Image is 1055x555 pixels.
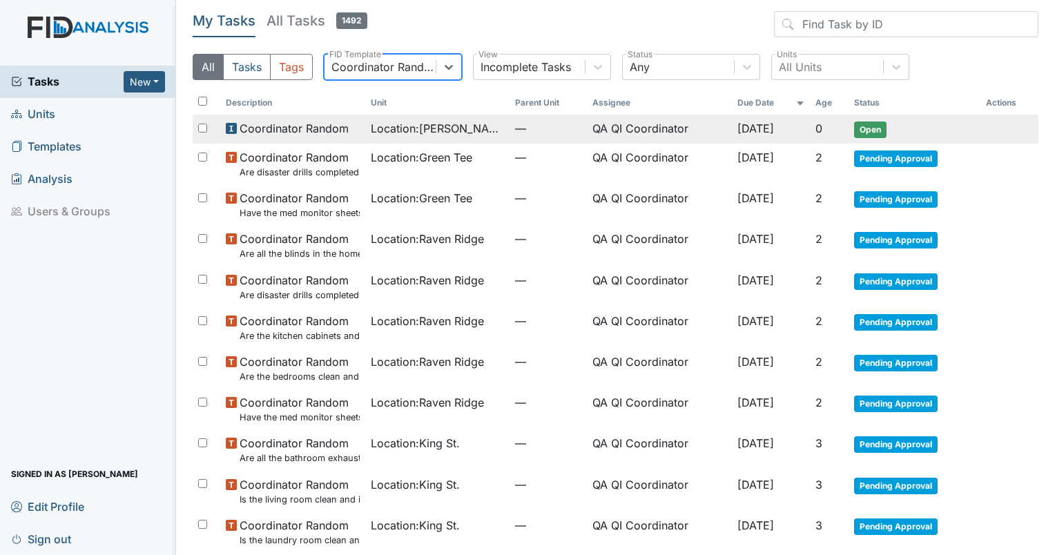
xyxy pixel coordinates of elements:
[240,289,360,302] small: Are disaster drills completed as scheduled?
[331,59,437,75] div: Coordinator Random
[815,232,822,246] span: 2
[240,231,360,260] span: Coordinator Random Are all the blinds in the home operational and clean?
[815,518,822,532] span: 3
[240,190,360,220] span: Coordinator Random Have the med monitor sheets been filled out?
[980,91,1038,115] th: Actions
[587,266,732,307] td: QA QI Coordinator
[11,496,84,517] span: Edit Profile
[11,463,138,485] span: Signed in as [PERSON_NAME]
[11,104,55,125] span: Units
[854,232,938,249] span: Pending Approval
[854,150,938,167] span: Pending Approval
[11,168,72,190] span: Analysis
[336,12,367,29] span: 1492
[240,476,360,506] span: Coordinator Random Is the living room clean and in good repair?
[240,394,360,424] span: Coordinator Random Have the med monitor sheets been filled out?
[587,429,732,470] td: QA QI Coordinator
[193,54,224,80] button: All
[630,59,650,75] div: Any
[737,121,774,135] span: [DATE]
[267,11,367,30] h5: All Tasks
[371,353,484,370] span: Location : Raven Ridge
[849,91,980,115] th: Toggle SortBy
[240,435,360,465] span: Coordinator Random Are all the bathroom exhaust fan covers clean and dust free?
[810,91,849,115] th: Toggle SortBy
[240,329,360,342] small: Are the kitchen cabinets and floors clean?
[510,91,587,115] th: Toggle SortBy
[587,115,732,144] td: QA QI Coordinator
[193,11,255,30] h5: My Tasks
[737,436,774,450] span: [DATE]
[587,348,732,389] td: QA QI Coordinator
[371,149,472,166] span: Location : Green Tee
[198,97,207,106] input: Toggle All Rows Selected
[815,396,822,409] span: 2
[515,517,581,534] span: —
[11,136,81,157] span: Templates
[587,184,732,225] td: QA QI Coordinator
[371,476,460,493] span: Location : King St.
[371,517,460,534] span: Location : King St.
[371,190,472,206] span: Location : Green Tee
[737,355,774,369] span: [DATE]
[240,353,360,383] span: Coordinator Random Are the bedrooms clean and in good repair?
[815,314,822,328] span: 2
[587,225,732,266] td: QA QI Coordinator
[854,273,938,290] span: Pending Approval
[737,191,774,205] span: [DATE]
[240,370,360,383] small: Are the bedrooms clean and in good repair?
[240,517,360,547] span: Coordinator Random Is the laundry room clean and in good repair?
[854,436,938,453] span: Pending Approval
[737,232,774,246] span: [DATE]
[515,190,581,206] span: —
[737,478,774,491] span: [DATE]
[11,528,71,549] span: Sign out
[815,355,822,369] span: 2
[854,518,938,535] span: Pending Approval
[371,231,484,247] span: Location : Raven Ridge
[240,493,360,506] small: Is the living room clean and in good repair?
[240,120,349,137] span: Coordinator Random
[240,247,360,260] small: Are all the blinds in the home operational and clean?
[779,59,822,75] div: All Units
[371,435,460,451] span: Location : King St.
[587,144,732,184] td: QA QI Coordinator
[515,272,581,289] span: —
[240,411,360,424] small: Have the med monitor sheets been filled out?
[240,272,360,302] span: Coordinator Random Are disaster drills completed as scheduled?
[240,149,360,179] span: Coordinator Random Are disaster drills completed as scheduled?
[737,150,774,164] span: [DATE]
[815,436,822,450] span: 3
[587,389,732,429] td: QA QI Coordinator
[193,54,313,80] div: Type filter
[515,476,581,493] span: —
[854,396,938,412] span: Pending Approval
[240,206,360,220] small: Have the med monitor sheets been filled out?
[587,471,732,512] td: QA QI Coordinator
[854,314,938,331] span: Pending Approval
[371,120,505,137] span: Location : [PERSON_NAME]
[737,314,774,328] span: [DATE]
[815,478,822,491] span: 3
[240,166,360,179] small: Are disaster drills completed as scheduled?
[737,273,774,287] span: [DATE]
[11,73,124,90] a: Tasks
[815,150,822,164] span: 2
[240,313,360,342] span: Coordinator Random Are the kitchen cabinets and floors clean?
[371,272,484,289] span: Location : Raven Ridge
[854,478,938,494] span: Pending Approval
[270,54,313,80] button: Tags
[587,512,732,552] td: QA QI Coordinator
[737,396,774,409] span: [DATE]
[815,273,822,287] span: 2
[481,59,571,75] div: Incomplete Tasks
[515,120,581,137] span: —
[223,54,271,80] button: Tasks
[815,121,822,135] span: 0
[515,231,581,247] span: —
[774,11,1038,37] input: Find Task by ID
[815,191,822,205] span: 2
[587,307,732,348] td: QA QI Coordinator
[515,394,581,411] span: —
